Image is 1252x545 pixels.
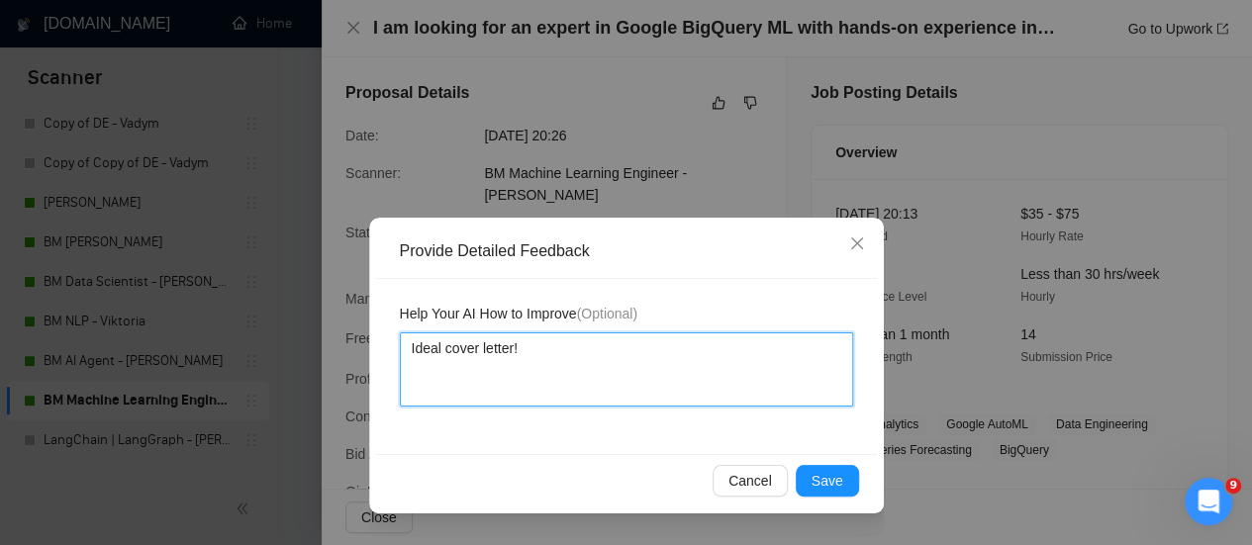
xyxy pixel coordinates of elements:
[796,465,859,497] button: Save
[1225,478,1241,494] span: 9
[400,240,867,262] div: Provide Detailed Feedback
[400,332,853,407] textarea: Ideal cover letter!
[1185,478,1232,525] iframe: Intercom live chat
[728,470,772,492] span: Cancel
[812,470,843,492] span: Save
[400,303,637,324] span: Help Your AI How to Improve
[713,465,788,497] button: Cancel
[577,306,637,321] span: (Optional)
[849,235,865,251] span: close
[830,218,884,271] button: Close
